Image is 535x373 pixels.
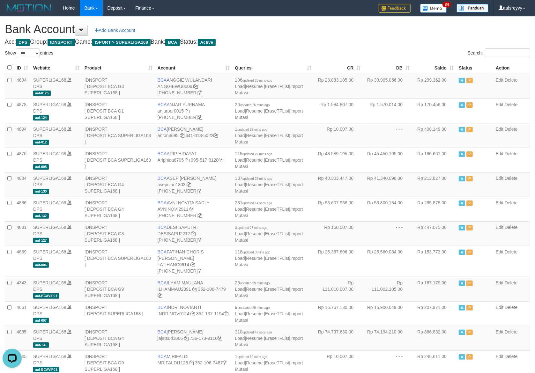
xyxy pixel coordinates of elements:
[14,277,31,301] td: 4343
[242,177,272,180] span: updated 28 mins ago
[5,23,530,36] h1: Bank Account
[412,197,456,221] td: Rp 265.875,00
[459,330,465,335] span: Active
[235,256,245,261] a: Load
[466,330,473,335] span: Paused
[158,231,190,236] a: DESISAPU2212
[33,293,59,299] span: aaf-BCAVIP01
[158,287,191,292] a: ILHAMMAU2391
[363,62,412,74] th: DB: activate to sort column ascending
[235,200,272,205] span: 281
[235,200,303,218] span: | | |
[91,25,139,36] a: Add Bank Account
[33,238,49,243] span: aaf-127
[265,182,289,187] a: EraseTFList
[265,336,289,341] a: EraseTFList
[5,48,53,58] label: Show entries
[466,305,473,311] span: Paused
[235,176,272,181] span: 137
[190,207,194,212] a: Copy AVNINOVI2911 to clipboard
[412,172,456,197] td: Rp 213.827,00
[505,329,517,334] a: Delete
[379,4,411,13] img: Feedback.jpg
[459,78,465,83] span: Active
[198,90,202,95] a: Copy 4062213373 to clipboard
[235,207,245,212] a: Load
[412,301,456,326] td: Rp 207.971,00
[457,4,488,12] img: panduan.png
[33,164,49,170] span: aaf-008
[14,74,31,99] td: 4804
[158,151,167,156] span: BCA
[33,354,66,359] a: SUPERLIGA168
[155,172,233,197] td: ASEP [PERSON_NAME] [PHONE_NUMBER]
[158,280,167,285] span: BCA
[198,268,202,274] a: Copy 4062281727 to clipboard
[246,231,263,236] a: Resume
[466,225,473,230] span: Paused
[235,360,245,365] a: Load
[33,127,66,132] a: SUPERLIGA168
[31,277,82,301] td: DPS
[223,360,227,365] a: Copy 3521067487 to clipboard
[496,200,503,205] a: Edit
[442,2,451,7] span: 34
[235,280,303,298] span: | | |
[31,74,82,99] td: DPS
[505,225,517,230] a: Delete
[412,221,456,246] td: Rp 447.075,00
[493,62,530,74] th: Action
[237,128,267,131] span: updated 27 mins ago
[235,305,303,323] span: | | |
[158,360,188,365] a: MRIFALDI1128
[165,39,180,46] span: BCA
[363,123,412,148] td: - - -
[158,133,179,138] a: anton4695
[194,84,198,89] a: Copy ANGGIEWU0506 to clipboard
[459,281,465,286] span: Active
[363,326,412,350] td: Rp 74.194.210,00
[82,99,155,123] td: IDNSPORT [ DEPOSIT BCA G1 SUPERLIGA168 ]
[265,360,289,365] a: EraseTFList
[505,354,517,359] a: Delete
[235,249,303,267] span: | | |
[235,182,245,187] a: Load
[235,102,270,107] span: 26
[14,326,31,350] td: 4885
[314,197,363,221] td: Rp 53.607.956,00
[363,301,412,326] td: Rp 16.900.049,00
[242,201,272,205] span: updated 14 secs ago
[265,133,289,138] a: EraseTFList
[198,39,216,46] span: Active
[466,201,473,206] span: Paused
[5,3,53,13] img: MOTION_logo.png
[33,200,66,205] a: SUPERLIGA168
[33,176,66,181] a: SUPERLIGA168
[235,256,303,267] a: Import Mutasi
[82,246,155,277] td: IDNSPORT [ DEPOSIT BCA SUPERLIGA168 ]
[224,311,228,316] a: Copy 3521371194 to clipboard
[33,140,49,145] span: aaf-012
[459,176,465,181] span: Active
[246,133,263,138] a: Resume
[185,157,189,163] a: Copy Ariphida8705 to clipboard
[235,77,303,95] span: | | |
[265,231,289,236] a: EraseTFList
[235,133,245,138] a: Load
[459,225,465,230] span: Active
[496,249,503,254] a: Edit
[265,84,289,89] a: EraseTFList
[33,329,66,334] a: SUPERLIGA168
[158,102,167,107] span: BCA
[189,360,194,365] a: Copy MRIFALDI1128 to clipboard
[412,62,456,74] th: Saldo: activate to sort column ascending
[235,151,303,169] span: | | |
[33,225,66,230] a: SUPERLIGA168
[158,293,162,298] a: Copy 3521067479 to clipboard
[235,225,267,230] span: 3
[5,39,530,45] h4: Acc: Group: Game: Bank: Status:
[235,84,245,89] a: Load
[496,176,503,181] a: Edit
[33,280,66,285] a: SUPERLIGA168
[82,172,155,197] td: IDNSPORT [ DEPOSIT BCA G4 SUPERLIGA168 ]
